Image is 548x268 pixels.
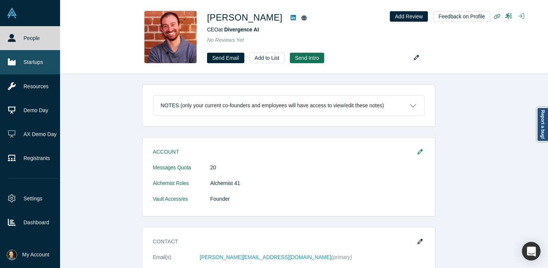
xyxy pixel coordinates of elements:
a: Divergence AI [224,27,259,33]
dd: Founder [210,195,425,203]
h1: [PERSON_NAME] [207,11,282,24]
dd: Alchemist 41 [210,179,425,187]
span: CEO at [207,27,259,33]
button: Add to List [250,53,285,63]
dd: 20 [210,164,425,172]
a: Send Email [207,53,244,63]
dt: Messages Quota [153,164,210,179]
img: Gustavo Navarro's Profile Image [144,11,197,63]
span: (primary) [331,254,352,260]
dt: Alchemist Roles [153,179,210,195]
span: My Account [22,251,49,259]
img: Ido Sarig's Account [7,250,17,260]
button: Send Intro [290,53,325,63]
a: Report a bug! [537,107,548,142]
button: My Account [7,250,49,260]
span: No Reviews Yet [207,37,244,43]
button: Notes (only your current co-founders and employees will have access to view/edit these notes) [153,96,424,115]
h3: Account [153,148,414,156]
h3: Contact [153,238,414,246]
p: (only your current co-founders and employees will have access to view/edit these notes) [181,102,384,109]
img: Alchemist Vault Logo [7,8,17,18]
button: Feedback on Profile [433,11,490,22]
dt: Vault Access/es [153,195,210,211]
a: [PERSON_NAME][EMAIL_ADDRESS][DOMAIN_NAME] [200,254,331,260]
h3: Notes [161,102,179,110]
button: Add Review [390,11,428,22]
